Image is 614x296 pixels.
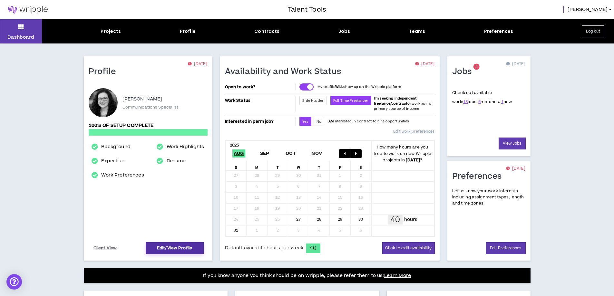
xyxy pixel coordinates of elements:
[506,166,525,172] p: [DATE]
[310,149,323,158] span: Nov
[226,161,247,170] div: S
[288,161,309,170] div: W
[501,99,503,105] a: 1
[351,161,372,170] div: S
[225,244,303,252] span: Default available hours per week
[501,99,512,105] span: new
[101,28,121,35] div: Projects
[452,67,477,77] h1: Jobs
[188,61,207,67] p: [DATE]
[406,157,422,163] b: [DATE] ?
[7,34,34,41] p: Dashboard
[374,96,417,106] b: I'm seeking independent freelance/contractor
[335,84,344,89] strong: WILL
[101,157,124,165] a: Expertise
[582,25,604,37] button: Log out
[101,143,130,151] a: Background
[268,161,288,170] div: T
[259,149,271,158] span: Sep
[463,99,477,105] span: jobs.
[317,84,401,90] p: My profile show up on the Wripple platform
[463,99,468,105] a: 13
[254,28,279,35] div: Contracts
[284,149,297,158] span: Oct
[167,157,186,165] a: Resume
[225,117,294,126] p: Interested in perm job?
[203,272,411,280] p: If you know anyone you think should be on Wripple, please refer them to us!
[122,95,162,103] p: [PERSON_NAME]
[374,96,432,111] span: work as my primary source of income
[122,104,179,110] p: Communications Specialist
[330,161,351,170] div: F
[232,149,245,158] span: Aug
[288,5,326,14] h3: Talent Tools
[89,67,121,77] h1: Profile
[328,119,334,124] strong: AM
[478,99,500,105] span: matches.
[415,61,434,67] p: [DATE]
[452,171,507,182] h1: Preferences
[382,242,434,254] button: Click to edit availability
[302,98,324,103] span: Side Hustler
[486,242,526,254] a: Edit Preferences
[568,6,608,13] span: [PERSON_NAME]
[225,84,294,90] p: Open to work?
[6,274,22,290] div: Open Intercom Messenger
[146,242,204,254] a: Edit/View Profile
[478,99,481,105] a: 5
[180,28,196,35] div: Profile
[452,188,526,207] p: Let us know your work interests including assignment types, length and time zones.
[225,67,346,77] h1: Availability and Work Status
[309,161,330,170] div: T
[404,216,418,223] p: hours
[230,142,239,148] b: 2025
[225,96,294,105] p: Work Status
[167,143,204,151] a: Work Highlights
[384,272,411,279] a: Learn More
[338,28,350,35] div: Jobs
[409,28,425,35] div: Teams
[247,161,268,170] div: M
[93,243,118,254] a: Client View
[101,171,144,179] a: Work Preferences
[484,28,513,35] div: Preferences
[393,126,434,137] a: Edit work preferences
[317,119,321,124] span: No
[371,144,434,163] p: How many hours are you free to work on new Wripple projects in
[89,122,208,129] p: 100% of setup complete
[475,64,478,70] span: 2
[452,90,512,105] p: Check out available work:
[89,88,118,117] div: Amanda B.
[473,64,480,70] sup: 2
[302,119,308,124] span: Yes
[327,119,409,124] p: I interested in contract to hire opportunities
[506,61,525,67] p: [DATE]
[499,138,526,149] a: View Jobs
